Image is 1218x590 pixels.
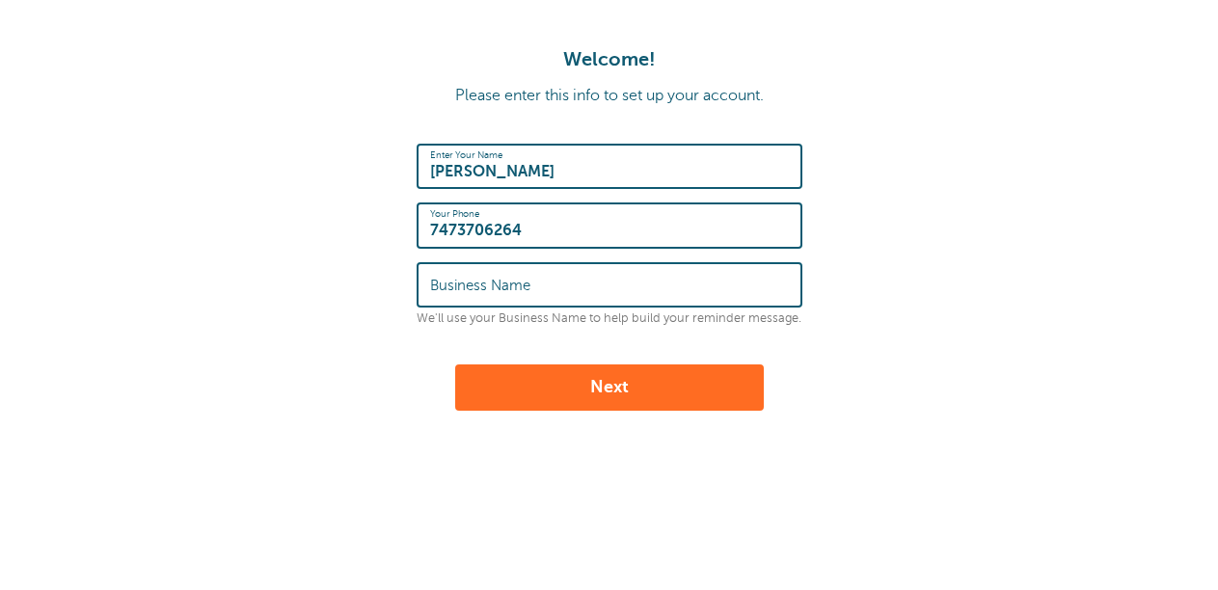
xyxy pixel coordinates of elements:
[430,149,502,161] label: Enter Your Name
[417,311,802,326] p: We'll use your Business Name to help build your reminder message.
[455,364,764,411] button: Next
[430,208,479,220] label: Your Phone
[430,277,530,294] label: Business Name
[19,48,1199,71] h1: Welcome!
[19,87,1199,105] p: Please enter this info to set up your account.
